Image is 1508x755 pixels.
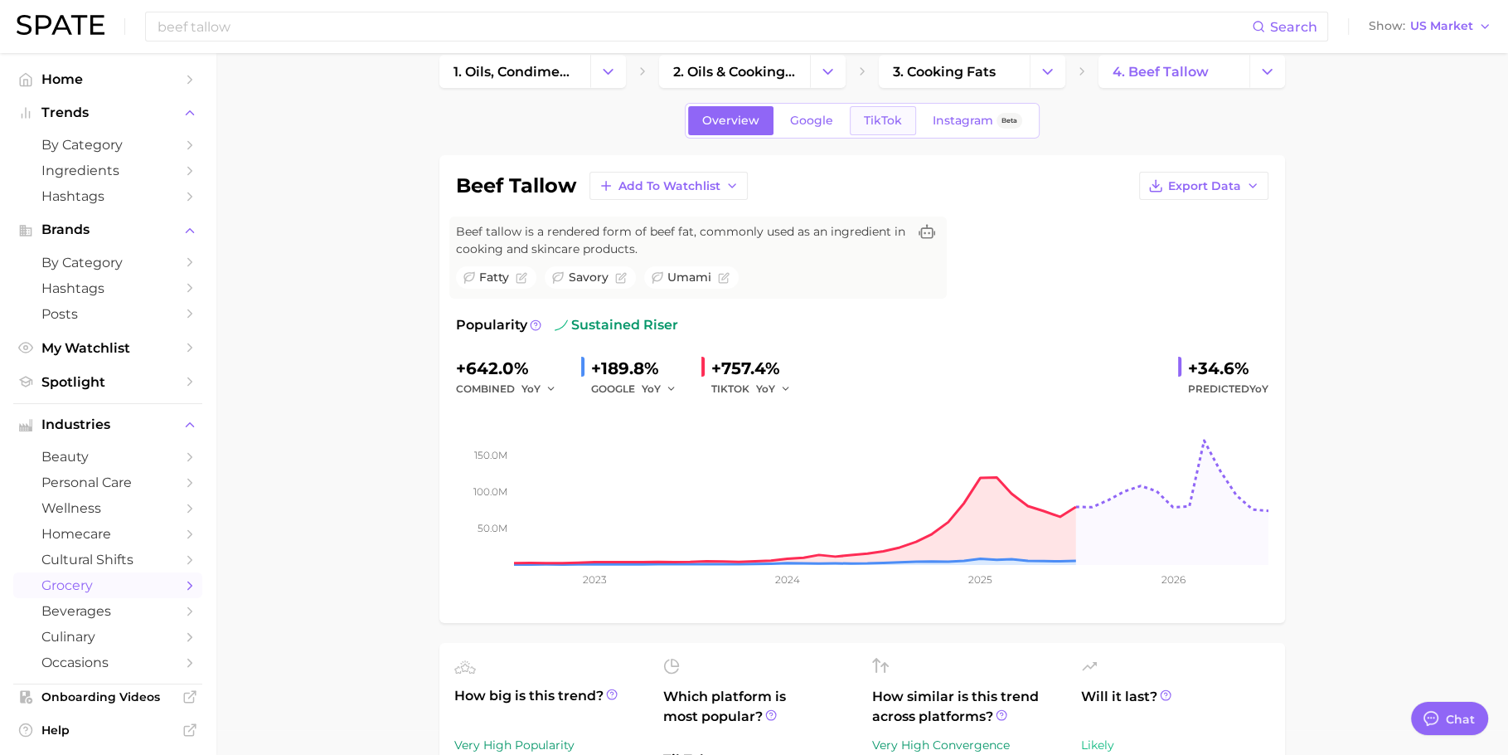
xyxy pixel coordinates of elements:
[642,382,661,396] span: YoY
[13,217,202,242] button: Brands
[41,552,174,567] span: cultural shifts
[454,686,643,727] span: How big is this trend?
[1188,379,1268,399] span: Predicted
[1161,573,1185,586] tspan: 2026
[872,687,1061,727] span: How similar is this trend across platforms?
[13,650,202,675] a: occasions
[1369,22,1405,31] span: Show
[13,444,202,470] a: beauty
[479,269,509,286] span: fatty
[1030,55,1065,88] button: Change Category
[1081,735,1270,755] div: Likely
[516,272,527,284] button: Flag as miscategorized or irrelevant
[41,163,174,178] span: Ingredients
[864,114,902,128] span: TikTok
[688,106,773,135] a: Overview
[41,500,174,516] span: wellness
[456,355,568,382] div: +642.0%
[1098,55,1249,88] a: 4. beef tallow
[919,106,1036,135] a: InstagramBeta
[673,64,796,80] span: 2. oils & cooking fats
[555,319,568,332] img: sustained riser
[41,603,174,619] span: beverages
[879,55,1030,88] a: 3. cooking fats
[702,114,759,128] span: Overview
[591,379,688,399] div: GOOGLE
[41,577,174,593] span: grocery
[13,547,202,572] a: cultural shifts
[1410,22,1473,31] span: US Market
[776,106,847,135] a: Google
[13,598,202,624] a: beverages
[456,379,568,399] div: combined
[41,655,174,670] span: occasions
[589,172,748,200] button: Add to Watchlist
[41,475,174,490] span: personal care
[456,223,907,258] span: Beef tallow is a rendered form of beef fat, commonly used as an ingredient in cooking and skincar...
[13,100,202,125] button: Trends
[454,735,643,755] div: Very High Popularity
[13,66,202,92] a: Home
[41,280,174,296] span: Hashtags
[13,470,202,495] a: personal care
[1188,355,1268,382] div: +34.6%
[17,15,104,35] img: SPATE
[13,275,202,301] a: Hashtags
[1139,172,1268,200] button: Export Data
[13,718,202,743] a: Help
[41,689,174,704] span: Onboarding Videos
[1365,16,1496,37] button: ShowUS Market
[850,106,916,135] a: TikTok
[41,526,174,542] span: homecare
[590,55,626,88] button: Change Category
[1001,114,1017,128] span: Beta
[13,132,202,158] a: by Category
[618,179,720,193] span: Add to Watchlist
[41,417,174,432] span: Industries
[13,495,202,521] a: wellness
[555,315,678,335] span: sustained riser
[453,64,576,80] span: 1. oils, condiments & sauces
[456,315,527,335] span: Popularity
[756,382,775,396] span: YoY
[774,573,799,586] tspan: 2024
[642,379,677,399] button: YoY
[872,735,1061,755] div: Very High Convergence
[13,572,202,598] a: grocery
[521,379,557,399] button: YoY
[41,374,174,390] span: Spotlight
[41,306,174,322] span: Posts
[13,250,202,275] a: by Category
[569,269,609,286] span: savory
[667,269,711,286] span: umami
[13,624,202,650] a: culinary
[13,158,202,183] a: Ingredients
[41,629,174,645] span: culinary
[156,12,1252,41] input: Search here for a brand, industry, or ingredient
[41,255,174,270] span: by Category
[711,355,802,382] div: +757.4%
[41,723,174,738] span: Help
[1270,19,1317,35] span: Search
[591,355,688,382] div: +189.8%
[13,183,202,209] a: Hashtags
[41,137,174,153] span: by Category
[41,71,174,87] span: Home
[13,521,202,547] a: homecare
[41,340,174,356] span: My Watchlist
[1081,687,1270,727] span: Will it last?
[718,272,730,284] button: Flag as miscategorized or irrelevant
[968,573,992,586] tspan: 2025
[933,114,993,128] span: Instagram
[13,335,202,361] a: My Watchlist
[582,573,606,586] tspan: 2023
[13,684,202,709] a: Onboarding Videos
[893,64,996,80] span: 3. cooking fats
[13,369,202,395] a: Spotlight
[439,55,590,88] a: 1. oils, condiments & sauces
[663,687,852,742] span: Which platform is most popular?
[41,449,174,465] span: beauty
[41,188,174,204] span: Hashtags
[1168,179,1241,193] span: Export Data
[615,272,627,284] button: Flag as miscategorized or irrelevant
